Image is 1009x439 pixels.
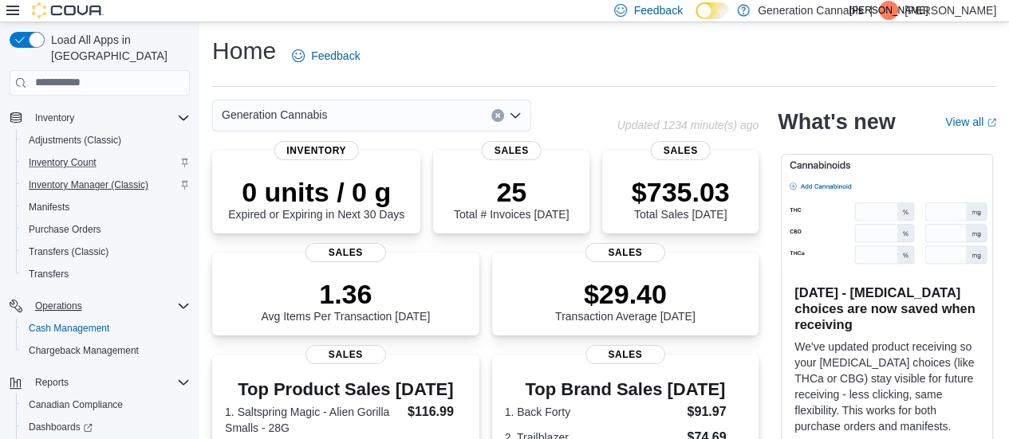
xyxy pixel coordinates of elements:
[509,109,522,122] button: Open list of options
[274,141,359,160] span: Inventory
[225,404,401,436] dt: 1. Saltspring Magic - Alien Gorilla Smalls - 28G
[905,1,996,20] p: [PERSON_NAME]
[555,278,696,310] p: $29.40
[505,380,747,399] h3: Top Brand Sales [DATE]
[29,134,121,147] span: Adjustments (Classic)
[16,129,196,151] button: Adjustments (Classic)
[505,404,681,420] dt: 1. Back Forty
[585,243,665,262] span: Sales
[945,116,996,128] a: View allExternal link
[794,339,979,434] p: We've updated product receiving so your [MEDICAL_DATA] choices (like THCa or CBG) stay visible fo...
[311,48,360,64] span: Feedback
[16,174,196,196] button: Inventory Manager (Classic)
[22,153,190,172] span: Inventory Count
[228,176,404,208] p: 0 units / 0 g
[22,417,99,437] a: Dashboards
[29,178,148,191] span: Inventory Manager (Classic)
[454,176,569,208] p: 25
[29,373,75,392] button: Reports
[22,417,190,437] span: Dashboards
[491,109,504,122] button: Clear input
[778,109,895,135] h2: What's new
[3,295,196,317] button: Operations
[22,198,76,217] a: Manifests
[16,241,196,263] button: Transfers (Classic)
[286,40,366,72] a: Feedback
[696,19,696,20] span: Dark Mode
[758,1,863,20] p: Generation Cannabis
[22,265,190,284] span: Transfers
[22,341,145,360] a: Chargeback Management
[35,300,82,312] span: Operations
[228,176,404,221] div: Expired or Expiring in Next 30 Days
[45,32,190,64] span: Load All Apps in [GEOGRAPHIC_DATA]
[22,341,190,360] span: Chargeback Management
[585,345,665,364] span: Sales
[29,296,190,316] span: Operations
[22,220,108,239] a: Purchase Orders
[22,198,190,217] span: Manifests
[29,344,139,357] span: Chargeback Management
[22,175,155,194] a: Inventory Manager (Classic)
[651,141,711,160] span: Sales
[261,278,430,323] div: Avg Items Per Transaction [DATE]
[22,220,190,239] span: Purchase Orders
[35,376,69,389] span: Reports
[696,2,729,19] input: Dark Mode
[3,107,196,129] button: Inventory
[3,371,196,394] button: Reports
[29,421,93,433] span: Dashboards
[849,1,928,20] span: [PERSON_NAME]
[29,108,81,127] button: Inventory
[632,176,730,221] div: Total Sales [DATE]
[687,402,746,421] dd: $91.97
[22,319,116,338] a: Cash Management
[22,175,190,194] span: Inventory Manager (Classic)
[482,141,542,160] span: Sales
[987,118,996,127] svg: External link
[16,394,196,416] button: Canadian Compliance
[222,105,327,124] span: Generation Cannabis
[22,265,75,284] a: Transfers
[633,2,682,18] span: Feedback
[22,131,190,150] span: Adjustments (Classic)
[32,2,104,18] img: Cova
[22,242,190,261] span: Transfers (Classic)
[29,322,109,335] span: Cash Management
[16,317,196,339] button: Cash Management
[35,112,74,124] span: Inventory
[555,278,696,323] div: Transaction Average [DATE]
[617,119,759,131] p: Updated 1234 minute(s) ago
[29,268,69,280] span: Transfers
[29,108,190,127] span: Inventory
[632,176,730,208] p: $735.03
[305,243,385,262] span: Sales
[22,153,103,172] a: Inventory Count
[212,35,276,67] h1: Home
[794,284,979,332] h3: [DATE] - [MEDICAL_DATA] choices are now saved when receiving
[16,196,196,218] button: Manifests
[22,131,128,150] a: Adjustments (Classic)
[29,201,69,214] span: Manifests
[408,402,467,421] dd: $116.99
[16,218,196,241] button: Purchase Orders
[29,245,108,258] span: Transfers (Classic)
[22,319,190,338] span: Cash Management
[16,339,196,362] button: Chargeback Management
[16,263,196,285] button: Transfers
[225,380,467,399] h3: Top Product Sales [DATE]
[879,1,898,20] div: John Olan
[16,416,196,438] a: Dashboards
[29,373,190,392] span: Reports
[22,395,129,414] a: Canadian Compliance
[22,242,115,261] a: Transfers (Classic)
[305,345,385,364] span: Sales
[16,151,196,174] button: Inventory Count
[454,176,569,221] div: Total # Invoices [DATE]
[29,398,123,411] span: Canadian Compliance
[29,156,97,169] span: Inventory Count
[22,395,190,414] span: Canadian Compliance
[261,278,430,310] p: 1.36
[29,223,101,236] span: Purchase Orders
[29,296,89,316] button: Operations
